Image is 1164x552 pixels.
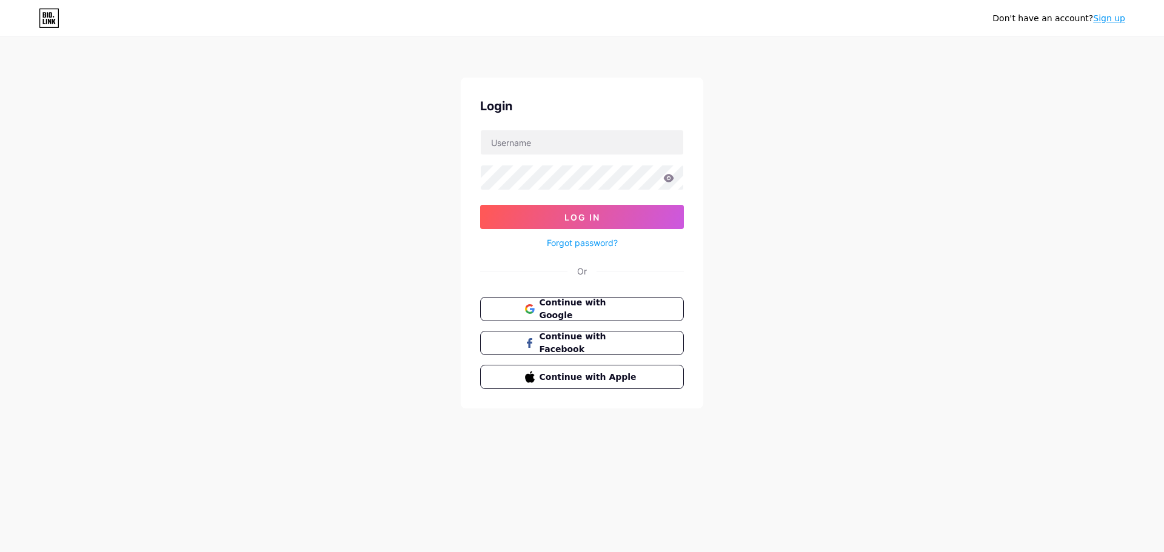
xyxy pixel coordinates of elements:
[540,296,640,322] span: Continue with Google
[480,331,684,355] button: Continue with Facebook
[480,365,684,389] button: Continue with Apple
[992,12,1125,25] div: Don't have an account?
[540,371,640,384] span: Continue with Apple
[480,297,684,321] button: Continue with Google
[540,330,640,356] span: Continue with Facebook
[1093,13,1125,23] a: Sign up
[480,205,684,229] button: Log In
[480,97,684,115] div: Login
[577,265,587,278] div: Or
[564,212,600,222] span: Log In
[481,130,683,155] input: Username
[547,236,618,249] a: Forgot password?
